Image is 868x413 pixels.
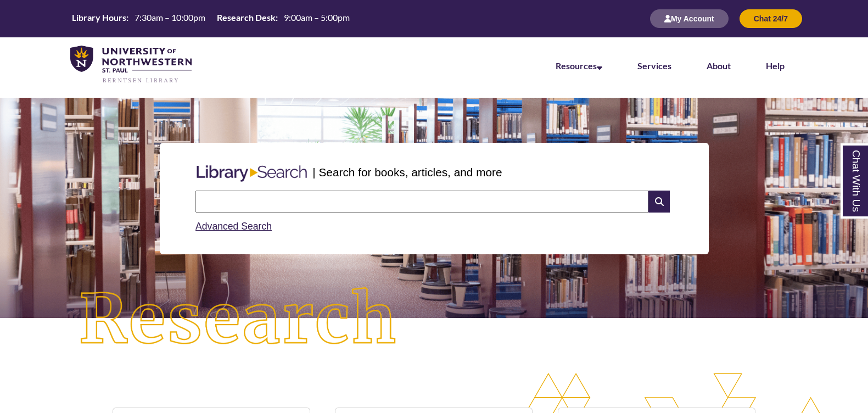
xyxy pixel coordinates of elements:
[707,60,731,71] a: About
[766,60,785,71] a: Help
[648,191,669,213] i: Search
[68,12,130,24] th: Library Hours:
[135,12,205,23] span: 7:30am – 10:00pm
[740,9,802,28] button: Chat 24/7
[68,12,354,26] a: Hours Today
[68,12,354,25] table: Hours Today
[212,12,279,24] th: Research Desk:
[740,14,802,23] a: Chat 24/7
[556,60,602,71] a: Resources
[650,14,729,23] a: My Account
[284,12,350,23] span: 9:00am – 5:00pm
[43,252,434,388] img: Research
[70,46,192,84] img: UNWSP Library Logo
[650,9,729,28] button: My Account
[637,60,671,71] a: Services
[191,161,312,186] img: Libary Search
[195,221,272,232] a: Advanced Search
[312,164,502,181] p: | Search for books, articles, and more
